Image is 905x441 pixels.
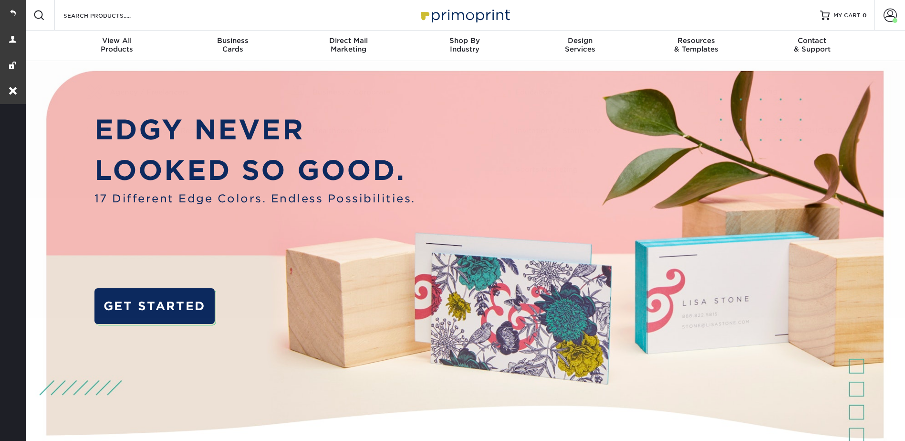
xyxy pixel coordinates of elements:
[863,12,867,19] span: 0
[522,36,638,53] div: Services
[638,36,754,53] div: & Templates
[638,31,754,61] a: Resources& Templates
[515,87,660,97] div: Education
[175,36,291,53] div: Cards
[406,36,522,53] div: Industry
[175,31,291,61] a: BusinessCards
[66,123,255,138] a: Food / Beverage / Restaurant
[675,161,863,179] a: Trade Show
[269,123,458,138] a: Healthcare / Medical
[62,10,156,21] input: SEARCH PRODUCTS.....
[291,36,406,53] div: Marketing
[110,87,255,97] div: Agency / Freelancers
[59,36,175,53] div: Products
[406,36,522,45] span: Shop By
[291,36,406,45] span: Direct Mail
[175,36,291,45] span: Business
[110,164,255,175] div: Political
[754,36,870,45] span: Contact
[522,31,638,61] a: DesignServices
[515,126,660,136] div: Invitations / Stationery
[833,11,861,20] span: MY CART
[638,36,754,45] span: Resources
[675,123,863,138] a: Nonprofit / [DEMOGRAPHIC_DATA]
[718,126,863,136] div: Nonprofit / [DEMOGRAPHIC_DATA]
[417,5,512,25] img: Primoprint
[312,164,458,175] div: Real Estate
[110,126,255,136] div: Food / Beverage / Restaurant
[59,31,175,61] a: View AllProducts
[718,86,863,96] div: Event Marketing
[675,84,863,98] a: Event Marketing
[269,84,458,100] a: Business / Corporate
[718,165,863,176] div: Trade Show
[472,123,660,138] a: Invitations / Stationery
[312,87,458,97] div: Business / Corporate
[754,36,870,53] div: & Support
[406,31,522,61] a: Shop ByIndustry
[66,84,255,100] a: Agency / Freelancers
[66,161,255,177] a: Political
[522,36,638,45] span: Design
[59,36,175,45] span: View All
[269,161,458,177] a: Real Estate
[472,84,660,100] a: Education
[312,126,458,136] div: Healthcare / Medical
[472,161,660,177] a: Sports Marketing
[754,31,870,61] a: Contact& Support
[515,164,660,175] div: Sports Marketing
[291,31,406,61] a: Direct MailMarketing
